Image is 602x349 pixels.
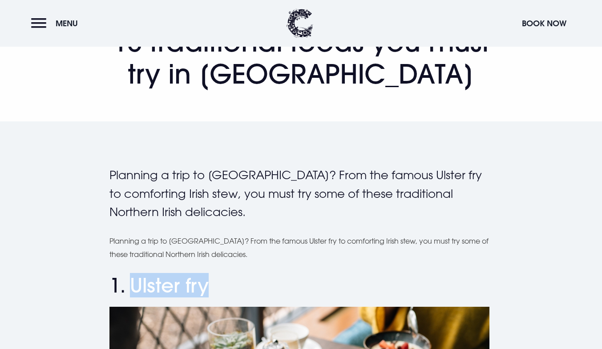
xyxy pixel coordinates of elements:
p: Planning a trip to [GEOGRAPHIC_DATA]? From the famous Ulster fry to comforting Irish stew, you mu... [109,234,493,261]
h1: 10 traditional foods you must try in [GEOGRAPHIC_DATA] [109,13,493,90]
img: Clandeboye Lodge [287,9,313,38]
h2: 1. Ulster fry [109,274,493,297]
button: Menu [31,14,82,33]
span: Menu [56,18,78,28]
p: Planning a trip to [GEOGRAPHIC_DATA]? From the famous Ulster fry to comforting Irish stew, you mu... [109,166,493,221]
button: Book Now [517,14,571,33]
